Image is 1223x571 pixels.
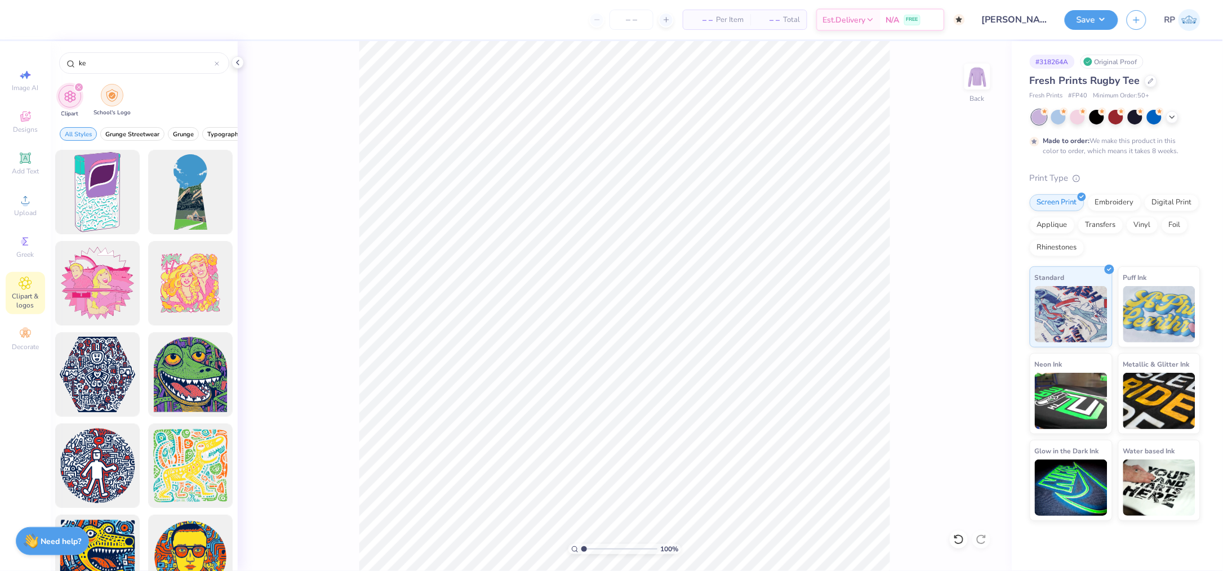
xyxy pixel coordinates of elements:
a: RP [1164,9,1200,31]
span: # FP40 [1069,91,1088,101]
button: filter button [202,127,247,141]
span: RP [1164,14,1176,26]
div: Applique [1030,217,1075,234]
span: Fresh Prints Rugby Tee [1030,74,1140,87]
span: Typography [207,130,242,139]
div: Vinyl [1127,217,1158,234]
span: Upload [14,208,37,217]
img: Neon Ink [1035,373,1108,429]
button: filter button [168,127,199,141]
input: Try "Stars" [78,57,215,69]
span: Clipart & logos [6,292,45,310]
span: FREE [906,16,918,24]
div: filter for School's Logo [94,84,131,117]
span: Minimum Order: 50 + [1093,91,1150,101]
img: Clipart Image [64,90,77,103]
span: – – [690,14,713,26]
strong: Need help? [41,536,82,547]
button: Save [1065,10,1118,30]
span: Clipart [61,110,79,118]
div: # 318264A [1030,55,1075,69]
img: Rose Pineda [1178,9,1200,31]
img: Back [966,65,989,88]
div: Screen Print [1030,194,1084,211]
input: – – [610,10,653,30]
div: Original Proof [1080,55,1144,69]
span: Grunge Streetwear [105,130,159,139]
span: Decorate [12,342,39,351]
span: Greek [17,250,34,259]
span: School's Logo [94,109,131,117]
span: Designs [13,125,38,134]
img: Standard [1035,286,1108,342]
img: School's Logo Image [106,89,118,102]
div: Foil [1162,217,1188,234]
button: filter button [60,127,97,141]
strong: Made to order: [1043,136,1090,145]
span: Standard [1035,271,1065,283]
button: filter button [100,127,164,141]
input: Untitled Design [973,8,1056,31]
div: Back [970,93,985,104]
div: Print Type [1030,172,1200,185]
img: Glow in the Dark Ink [1035,460,1108,516]
span: N/A [886,14,900,26]
img: Water based Ink [1123,460,1196,516]
img: Puff Ink [1123,286,1196,342]
span: Fresh Prints [1030,91,1063,101]
span: Puff Ink [1123,271,1147,283]
div: Embroidery [1088,194,1141,211]
img: Metallic & Glitter Ink [1123,373,1196,429]
span: Add Text [12,167,39,176]
span: Total [783,14,800,26]
button: filter button [94,85,131,118]
span: Glow in the Dark Ink [1035,445,1099,457]
div: We make this product in this color to order, which means it takes 8 weeks. [1043,136,1182,156]
span: Neon Ink [1035,358,1062,370]
div: Transfers [1078,217,1123,234]
span: Grunge [173,130,194,139]
button: filter button [59,85,81,118]
span: Image AI [12,83,39,92]
span: – – [757,14,780,26]
span: Metallic & Glitter Ink [1123,358,1190,370]
span: Est. Delivery [823,14,866,26]
div: Digital Print [1145,194,1199,211]
span: Water based Ink [1123,445,1175,457]
span: 100 % [660,544,678,554]
span: All Styles [65,130,92,139]
div: filter for Clipart [59,85,81,118]
div: Rhinestones [1030,239,1084,256]
span: Per Item [716,14,744,26]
